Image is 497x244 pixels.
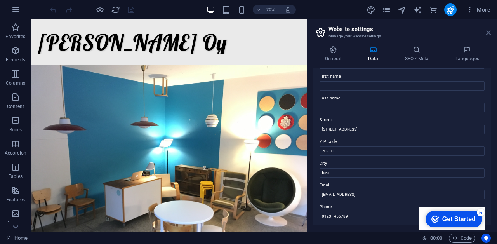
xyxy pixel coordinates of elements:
[393,46,443,62] h4: SEO / Meta
[6,197,25,203] p: Features
[328,26,491,33] h2: Website settings
[430,234,442,243] span: 00 00
[382,5,391,14] button: pages
[95,5,104,14] button: Click here to leave preview mode and continue editing
[320,72,485,81] label: First name
[111,5,120,14] button: reload
[111,5,120,14] i: Reload page
[285,6,292,13] i: On resize automatically adjust zoom level to fit chosen device.
[444,3,457,16] button: publish
[382,5,391,14] i: Pages (Ctrl+Alt+S)
[9,127,22,133] p: Boxes
[253,5,280,14] button: 70%
[6,4,63,20] div: Get Started 5 items remaining, 0% complete
[398,5,407,14] button: navigator
[9,173,23,180] p: Tables
[429,5,438,14] i: Commerce
[398,5,407,14] i: Navigator
[436,235,437,241] span: :
[320,202,485,212] label: Phone
[6,57,26,63] p: Elements
[8,220,24,226] p: Images
[422,234,443,243] h6: Session time
[320,159,485,168] label: City
[264,5,277,14] h6: 70%
[449,234,475,243] button: Code
[446,5,455,14] i: Publish
[443,46,491,62] h4: Languages
[320,181,485,190] label: Email
[320,137,485,146] label: ZIP code
[320,94,485,103] label: Last name
[413,5,422,14] i: AI Writer
[466,6,490,14] span: More
[367,5,376,14] button: design
[429,5,438,14] button: commerce
[367,5,375,14] i: Design (Ctrl+Alt+Y)
[5,150,26,156] p: Accordion
[328,33,475,40] h3: Manage your website settings
[57,2,65,9] div: 5
[413,5,422,14] button: text_generator
[5,33,25,40] p: Favorites
[463,3,494,16] button: More
[6,234,28,243] a: Click to cancel selection. Double-click to open Pages
[23,9,56,16] div: Get Started
[7,103,24,110] p: Content
[313,46,356,62] h4: General
[452,234,472,243] span: Code
[6,80,25,86] p: Columns
[320,224,485,234] label: Mobile
[320,115,485,125] label: Street
[356,46,393,62] h4: Data
[481,234,491,243] button: Usercentrics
